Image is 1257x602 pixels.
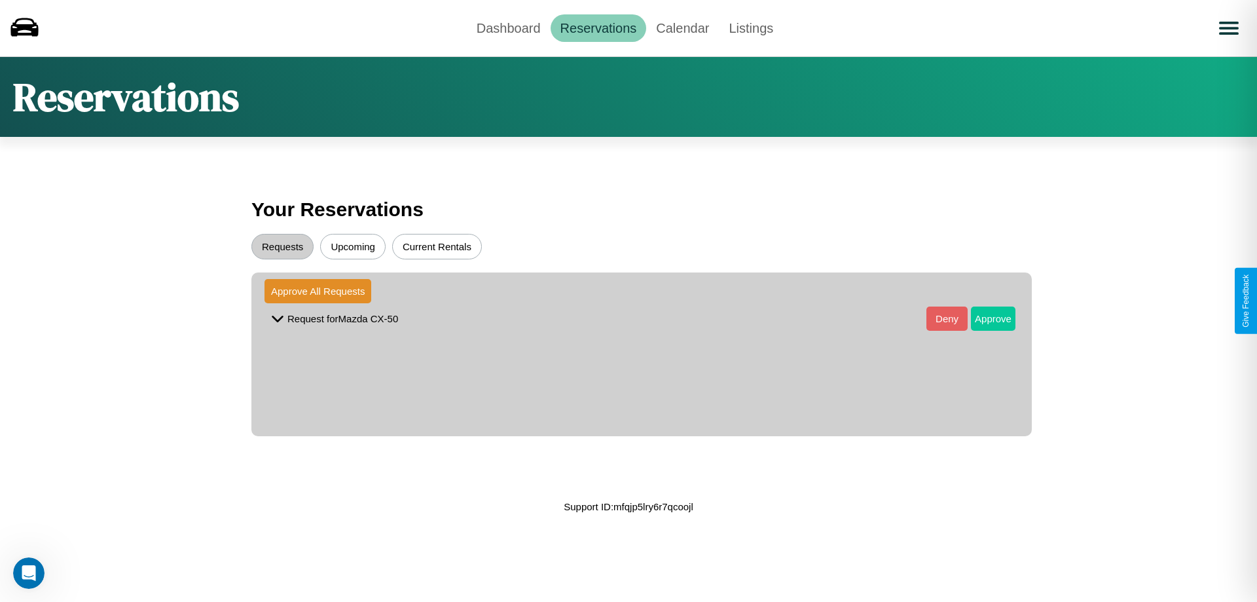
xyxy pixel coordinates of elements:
div: Give Feedback [1241,274,1250,328]
p: Support ID: mfqjp5lry6r7qcoojl [564,498,693,516]
button: Approve [971,307,1015,331]
h1: Reservations [13,70,239,124]
button: Approve All Requests [264,279,371,303]
button: Open menu [1211,10,1247,47]
button: Requests [251,234,314,259]
a: Dashboard [467,14,551,42]
button: Deny [926,307,968,331]
button: Current Rentals [392,234,482,259]
a: Reservations [551,14,647,42]
h3: Your Reservations [251,192,1006,227]
button: Upcoming [320,234,386,259]
p: Request for Mazda CX-50 [287,310,398,328]
a: Listings [719,14,783,42]
a: Calendar [646,14,719,42]
iframe: Intercom live chat [13,557,45,589]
